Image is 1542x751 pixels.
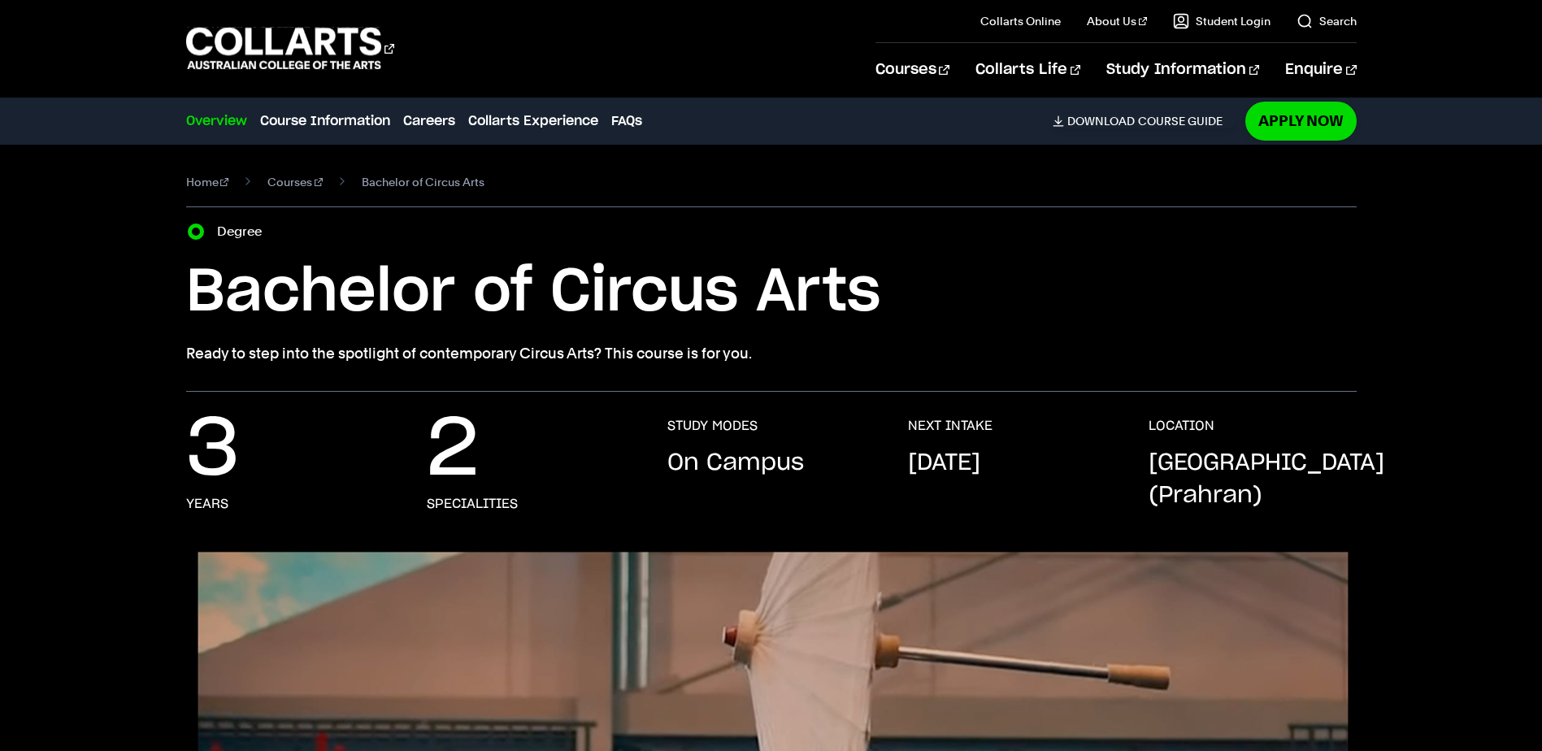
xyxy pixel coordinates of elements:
[1245,102,1357,140] a: Apply Now
[186,25,394,72] div: Go to homepage
[427,418,479,483] p: 2
[667,447,804,480] p: On Campus
[667,418,758,434] h3: STUDY MODES
[186,496,228,512] h3: years
[1087,13,1147,29] a: About Us
[186,256,1357,329] h1: Bachelor of Circus Arts
[1285,43,1356,97] a: Enquire
[427,496,518,512] h3: specialities
[1149,447,1384,512] p: [GEOGRAPHIC_DATA] (Prahran)
[362,171,484,193] span: Bachelor of Circus Arts
[975,43,1080,97] a: Collarts Life
[186,171,229,193] a: Home
[908,418,993,434] h3: NEXT INTAKE
[1297,13,1357,29] a: Search
[186,111,247,131] a: Overview
[611,111,642,131] a: FAQs
[186,418,240,483] p: 3
[267,171,323,193] a: Courses
[1053,114,1236,128] a: DownloadCourse Guide
[980,13,1061,29] a: Collarts Online
[217,220,271,243] label: Degree
[403,111,455,131] a: Careers
[186,342,1357,365] p: Ready to step into the spotlight of contemporary Circus Arts? This course is for you.
[468,111,598,131] a: Collarts Experience
[875,43,949,97] a: Courses
[1106,43,1259,97] a: Study Information
[1149,418,1214,434] h3: LOCATION
[908,447,980,480] p: [DATE]
[1173,13,1271,29] a: Student Login
[260,111,390,131] a: Course Information
[1067,114,1135,128] span: Download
